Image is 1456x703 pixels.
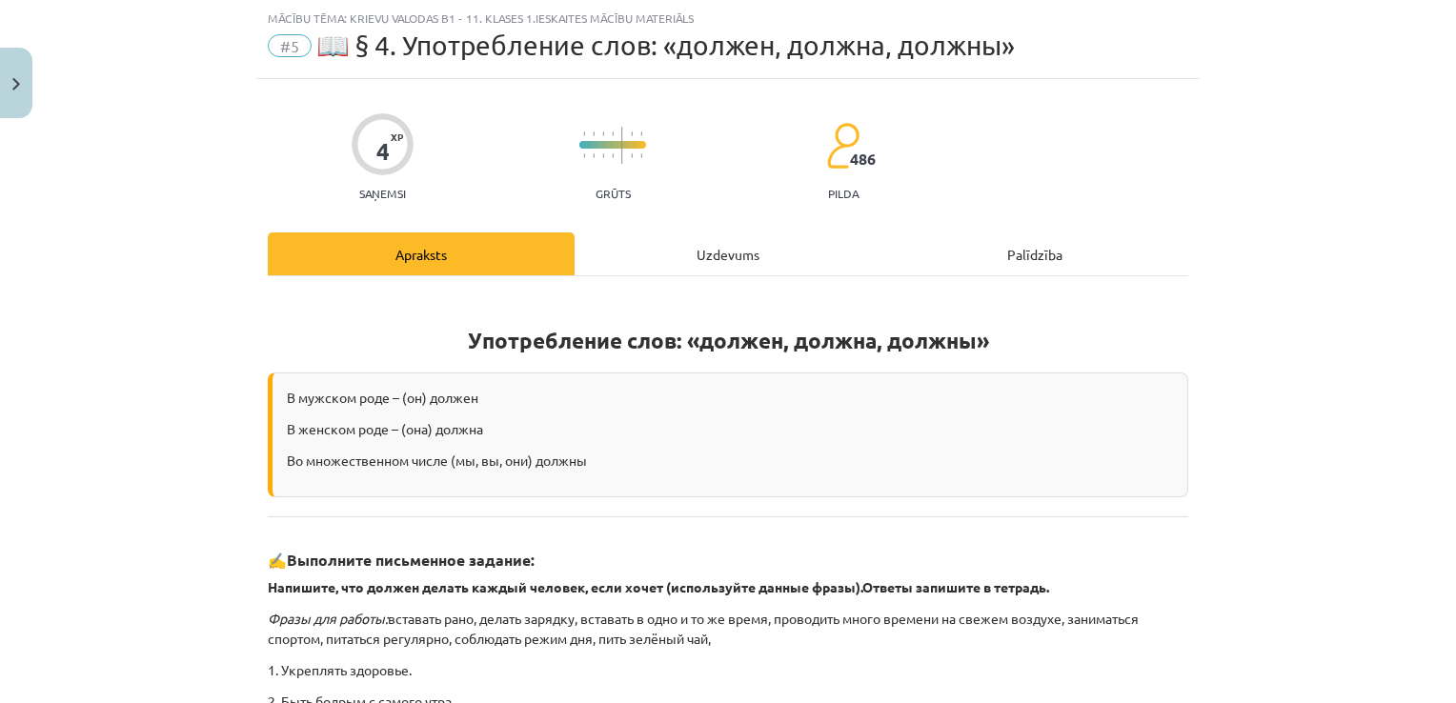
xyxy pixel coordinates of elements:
[376,138,390,165] div: 4
[602,131,604,136] img: icon-short-line-57e1e144782c952c97e751825c79c345078a6d821885a25fce030b3d8c18986b.svg
[828,187,859,200] p: pilda
[596,187,631,200] p: Grūts
[268,536,1188,572] h3: ✍️
[287,550,535,570] strong: Выполните письменное задание:
[391,131,403,142] span: XP
[268,609,1188,649] p: вставать рано, делать зарядку, вставать в одно и то же время, проводить много времени на свежем в...
[631,131,633,136] img: icon-short-line-57e1e144782c952c97e751825c79c345078a6d821885a25fce030b3d8c18986b.svg
[621,127,623,164] img: icon-long-line-d9ea69661e0d244f92f715978eff75569469978d946b2353a9bb055b3ed8787d.svg
[287,388,1173,408] p: В мужском роде – (он) должен
[352,187,414,200] p: Saņemsi
[268,610,388,627] i: Фразы для работы:
[593,153,595,158] img: icon-short-line-57e1e144782c952c97e751825c79c345078a6d821885a25fce030b3d8c18986b.svg
[268,660,1188,680] p: 1. Укреплять здоровье.
[612,131,614,136] img: icon-short-line-57e1e144782c952c97e751825c79c345078a6d821885a25fce030b3d8c18986b.svg
[268,232,575,275] div: Apraksts
[593,131,595,136] img: icon-short-line-57e1e144782c952c97e751825c79c345078a6d821885a25fce030b3d8c18986b.svg
[850,151,876,168] span: 486
[602,153,604,158] img: icon-short-line-57e1e144782c952c97e751825c79c345078a6d821885a25fce030b3d8c18986b.svg
[287,419,1173,439] p: В женском роде – (она) должна
[631,153,633,158] img: icon-short-line-57e1e144782c952c97e751825c79c345078a6d821885a25fce030b3d8c18986b.svg
[316,30,1015,61] span: 📖 § 4. Употребление слов: «должен, должна, должны»
[640,131,642,136] img: icon-short-line-57e1e144782c952c97e751825c79c345078a6d821885a25fce030b3d8c18986b.svg
[268,34,312,57] span: #5
[640,153,642,158] img: icon-short-line-57e1e144782c952c97e751825c79c345078a6d821885a25fce030b3d8c18986b.svg
[881,232,1188,275] div: Palīdzība
[12,78,20,90] img: icon-close-lesson-0947bae3869378f0d4975bcd49f059093ad1ed9edebbc8119c70593378902aed.svg
[268,578,862,595] b: Напишите, что должен делать каждый человек, если хочет (используйте данные фразы).
[583,131,585,136] img: icon-short-line-57e1e144782c952c97e751825c79c345078a6d821885a25fce030b3d8c18986b.svg
[612,153,614,158] img: icon-short-line-57e1e144782c952c97e751825c79c345078a6d821885a25fce030b3d8c18986b.svg
[583,153,585,158] img: icon-short-line-57e1e144782c952c97e751825c79c345078a6d821885a25fce030b3d8c18986b.svg
[826,122,859,170] img: students-c634bb4e5e11cddfef0936a35e636f08e4e9abd3cc4e673bd6f9a4125e45ecb1.svg
[862,578,1049,595] strong: Ответы запишите в тетрадь.
[468,327,989,354] strong: Употребление слов: «должен, должна, должны»
[287,451,1173,471] p: Во множественном числе (мы, вы, они) должны
[575,232,881,275] div: Uzdevums
[268,11,1188,25] div: Mācību tēma: Krievu valodas b1 - 11. klases 1.ieskaites mācību materiāls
